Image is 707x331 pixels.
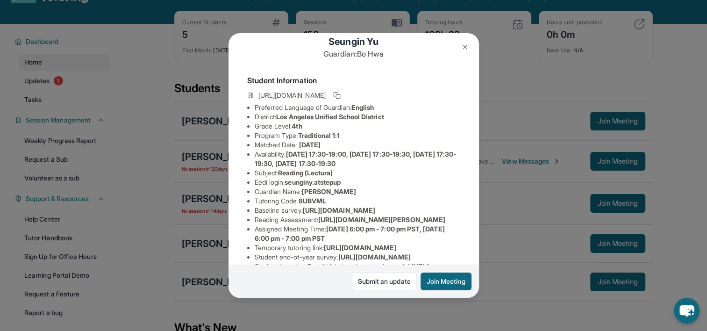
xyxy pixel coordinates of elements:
[255,178,460,187] li: Eedi login :
[292,122,302,130] span: 4th
[255,206,460,215] li: Baseline survey :
[247,48,460,59] p: Guardian: Bo Hwa
[255,112,460,122] li: District:
[461,43,469,51] img: Close Icon
[255,252,460,262] li: Student end-of-year survey :
[255,215,460,224] li: Reading Assessment :
[298,131,340,139] span: Traditional 1:1
[278,169,333,177] span: Reading (Lectura)
[318,216,445,223] span: [URL][DOMAIN_NAME][PERSON_NAME]
[285,178,341,186] span: seunginy.atstepup
[255,140,460,150] li: Matched Date:
[255,225,445,242] span: [DATE] 6:00 pm - 7:00 pm PST, [DATE] 6:00 pm - 7:00 pm PST
[338,253,410,261] span: [URL][DOMAIN_NAME]
[299,141,321,149] span: [DATE]
[255,243,460,252] li: Temporary tutoring link :
[255,122,460,131] li: Grade Level:
[324,244,396,252] span: [URL][DOMAIN_NAME]
[421,273,471,290] button: Join Meeting
[331,90,343,101] button: Copy link
[255,187,460,196] li: Guardian Name :
[247,75,460,86] h4: Student Information
[255,150,460,168] li: Availability:
[247,35,460,48] h1: Seungin Yu
[351,103,374,111] span: English
[255,224,460,243] li: Assigned Meeting Time :
[276,113,384,121] span: Los Angeles Unified School District
[255,103,460,112] li: Preferred Language of Guardian:
[303,206,375,214] span: [URL][DOMAIN_NAME]
[299,197,326,205] span: 8UBVML
[255,196,460,206] li: Tutoring Code :
[302,187,357,195] span: [PERSON_NAME]
[255,168,460,178] li: Subject :
[255,262,460,281] li: Student Learning Portal Link (requires tutoring code) :
[255,131,460,140] li: Program Type:
[674,298,700,324] button: chat-button
[258,91,326,100] span: [URL][DOMAIN_NAME]
[352,273,417,290] a: Submit an update
[255,150,457,167] span: [DATE] 17:30-19:00, [DATE] 17:30-19:30, [DATE] 17:30-19:30, [DATE] 17:30-19:30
